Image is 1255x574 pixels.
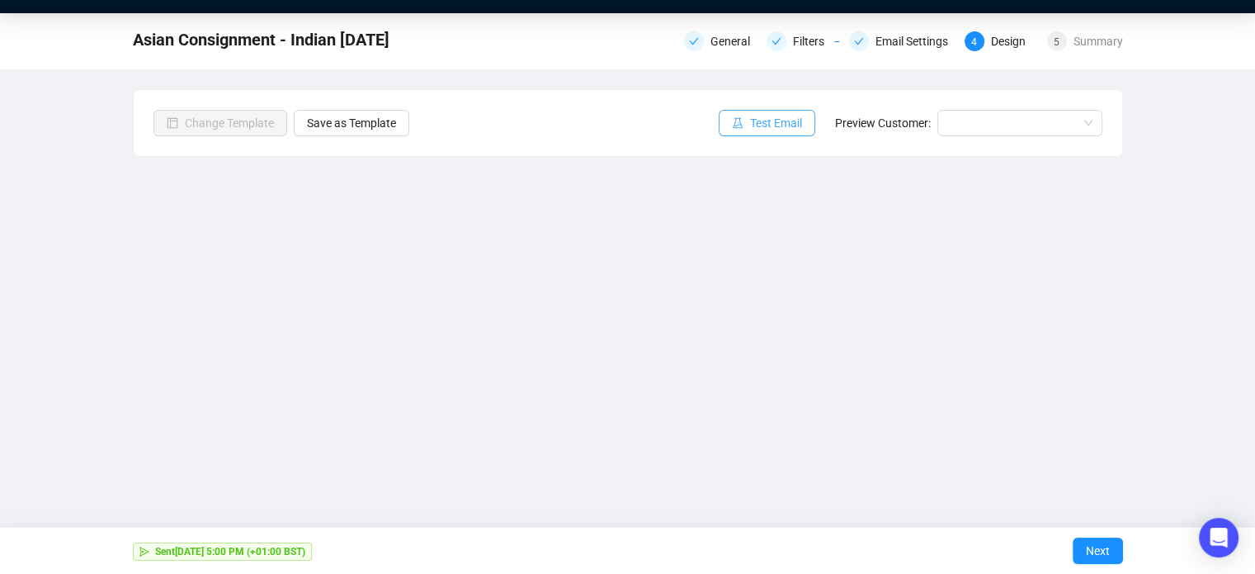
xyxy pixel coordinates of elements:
[155,546,305,557] strong: Sent [DATE] 5:00 PM (+01:00 BST)
[750,114,802,132] span: Test Email
[1073,538,1123,564] button: Next
[1047,31,1123,51] div: 5Summary
[971,36,977,48] span: 4
[294,110,409,136] button: Save as Template
[139,547,149,557] span: send
[307,114,396,132] span: Save as Template
[684,31,757,51] div: General
[133,26,389,53] span: Asian Consignment - Indian Aug 2025
[1199,518,1238,557] div: Open Intercom Messenger
[849,31,955,51] div: Email Settings
[854,36,864,46] span: check
[835,116,931,130] span: Preview Customer:
[793,31,834,51] div: Filters
[1086,528,1110,574] span: Next
[719,110,815,136] button: Test Email
[991,31,1036,51] div: Design
[1054,36,1059,48] span: 5
[153,110,287,136] button: Change Template
[710,31,760,51] div: General
[1073,31,1123,51] div: Summary
[767,31,839,51] div: Filters
[732,117,743,129] span: experiment
[875,31,958,51] div: Email Settings
[689,36,699,46] span: check
[965,31,1037,51] div: 4Design
[771,36,781,46] span: check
